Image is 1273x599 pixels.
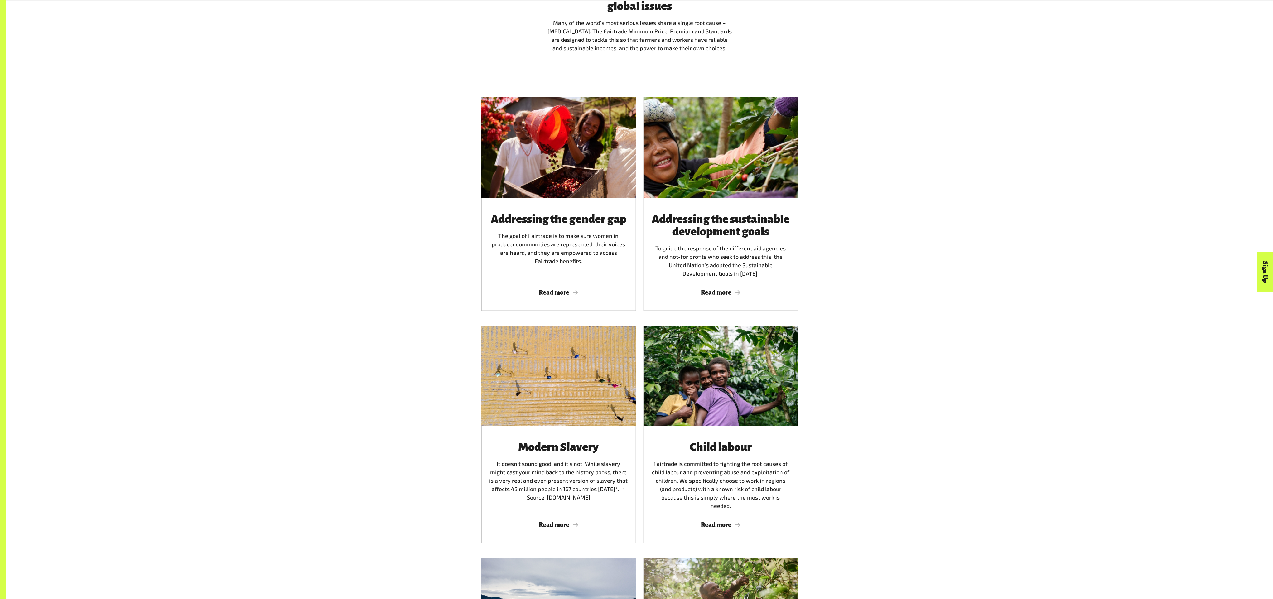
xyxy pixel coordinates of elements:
div: To guide the response of the different aid agencies and not-for profits who seek to address this,... [651,213,791,278]
h3: Child labour [651,441,791,454]
span: Read more [651,289,791,296]
span: Read more [489,522,629,529]
a: Addressing the sustainable development goalsTo guide the response of the different aid agencies a... [644,97,798,311]
div: It doesn’t sound good, and it’s not. While slavery might cast your mind back to the history books... [489,441,629,510]
span: Read more [489,289,629,296]
h3: Modern Slavery [489,441,629,454]
h3: Addressing the gender gap [489,213,629,225]
a: Modern SlaveryIt doesn’t sound good, and it’s not. While slavery might cast your mind back to the... [481,326,636,543]
a: Addressing the gender gapThe goal of Fairtrade is to make sure women in producer communities are ... [481,97,636,311]
a: Child labourFairtrade is committed to fighting the root causes of child labour and preventing abu... [644,326,798,543]
div: Fairtrade is committed to fighting the root causes of child labour and preventing abuse and explo... [651,441,791,510]
span: Read more [651,522,791,529]
div: The goal of Fairtrade is to make sure women in producer communities are represented, their voices... [489,213,629,278]
p: Many of the world’s most serious issues share a single root cause – [MEDICAL_DATA]. The Fairtrade... [546,19,733,52]
h3: Addressing the sustainable development goals [651,213,791,238]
